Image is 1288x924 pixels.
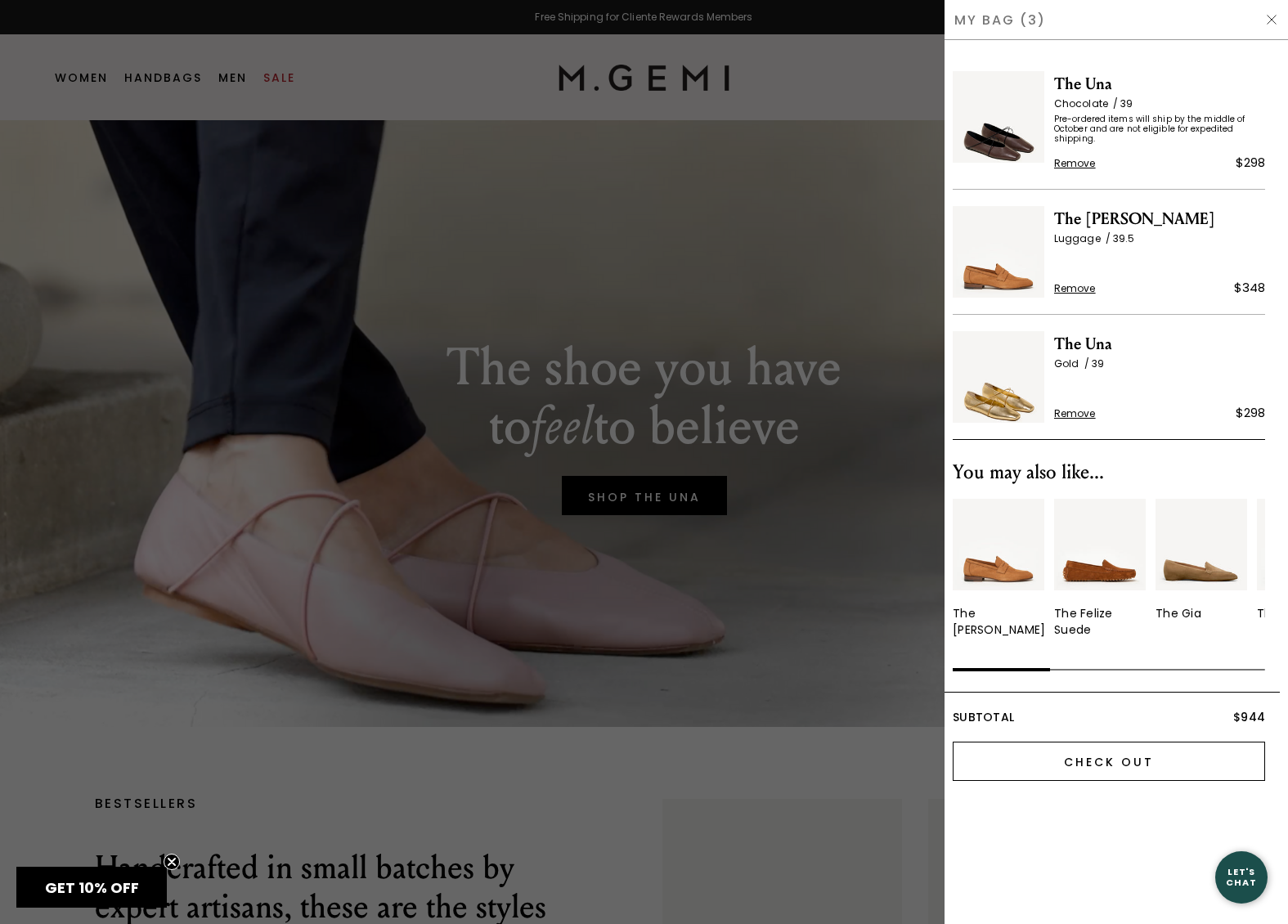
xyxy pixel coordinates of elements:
img: v_11854_01_Main_New_TheGia_Biscuit_Suede_290x387_crop_center.jpg [1156,499,1247,590]
span: 39 [1120,96,1133,110]
img: The Sacca Donna [953,206,1044,298]
a: The [PERSON_NAME] [953,499,1044,638]
span: Remove [1054,282,1096,295]
div: The Gia [1156,605,1201,621]
span: Remove [1054,157,1096,170]
div: $298 [1236,153,1265,173]
div: The [PERSON_NAME] [953,605,1045,638]
span: Subtotal [953,709,1014,725]
span: The Una [1054,71,1265,97]
span: $944 [1233,709,1265,725]
span: Pre-ordered items will ship by the middle of October and are not eligible for expedited shipping. [1054,114,1265,144]
img: Hide Drawer [1265,13,1278,26]
img: v_11953_01_Main_New_TheSacca_Luggage_Suede_290x387_crop_center.jpg [953,499,1044,590]
div: GET 10% OFFClose teaser [16,867,167,908]
span: 39.5 [1113,231,1134,245]
span: The Una [1054,331,1265,357]
span: Chocolate [1054,96,1120,110]
span: Gold [1054,357,1092,370]
img: The Una [953,71,1044,163]
input: Check Out [953,742,1265,781]
span: Remove [1054,407,1096,420]
span: Luggage [1054,231,1113,245]
img: v_11814_01_Main_New_TheFelize_Saddle_Suede_290x387_crop_center.jpg [1054,499,1146,590]
a: The Felize Suede [1054,499,1146,638]
a: The Gia [1156,499,1247,621]
img: The Una [953,331,1044,423]
span: 39 [1092,357,1104,370]
div: $348 [1234,278,1265,298]
div: Let's Chat [1215,867,1268,887]
div: $298 [1236,403,1265,423]
span: GET 10% OFF [45,877,139,898]
div: You may also like... [953,460,1265,486]
span: The [PERSON_NAME] [1054,206,1265,232]
button: Close teaser [164,854,180,870]
div: The Felize Suede [1054,605,1146,638]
